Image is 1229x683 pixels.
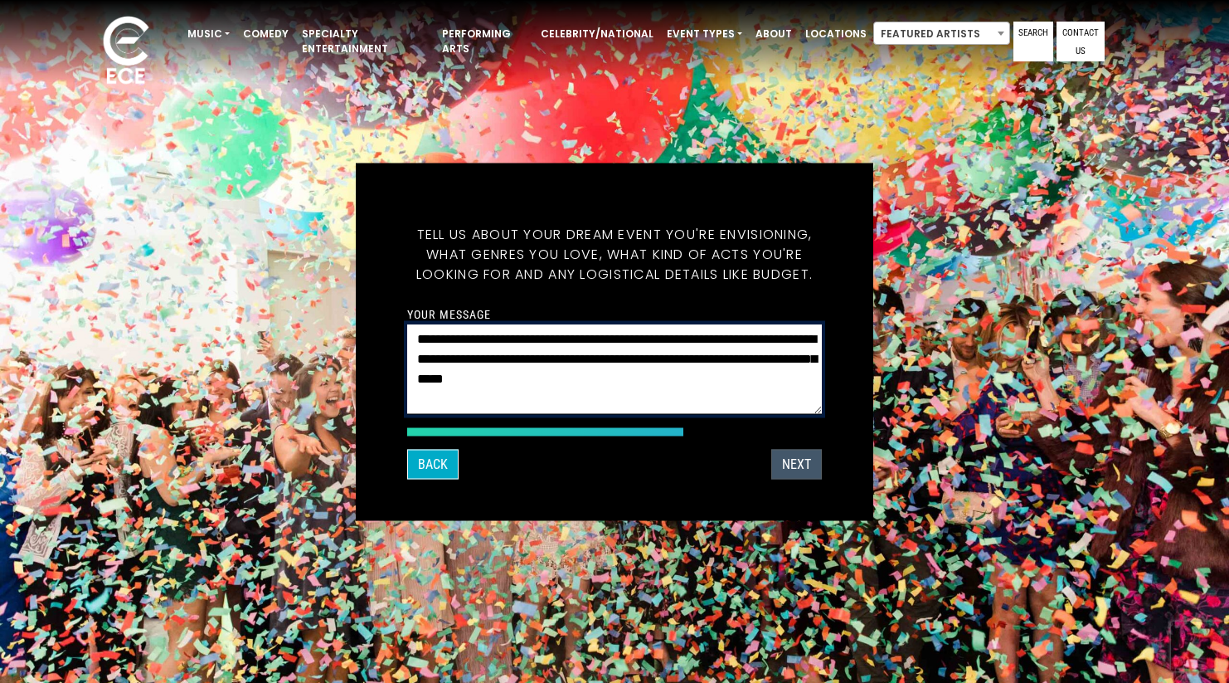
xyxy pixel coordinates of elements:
[874,22,1009,46] span: Featured Artists
[771,449,822,479] button: Next
[534,20,660,48] a: Celebrity/National
[873,22,1010,45] span: Featured Artists
[749,20,799,48] a: About
[181,20,236,48] a: Music
[660,20,749,48] a: Event Types
[407,204,822,304] h5: Tell us about your dream event you're envisioning, what genres you love, what kind of acts you're...
[407,306,491,321] label: Your message
[1057,22,1105,61] a: Contact Us
[799,20,873,48] a: Locations
[407,449,459,479] button: Back
[295,20,435,63] a: Specialty Entertainment
[435,20,534,63] a: Performing Arts
[85,12,168,92] img: ece_new_logo_whitev2-1.png
[1013,22,1053,61] a: Search
[236,20,295,48] a: Comedy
